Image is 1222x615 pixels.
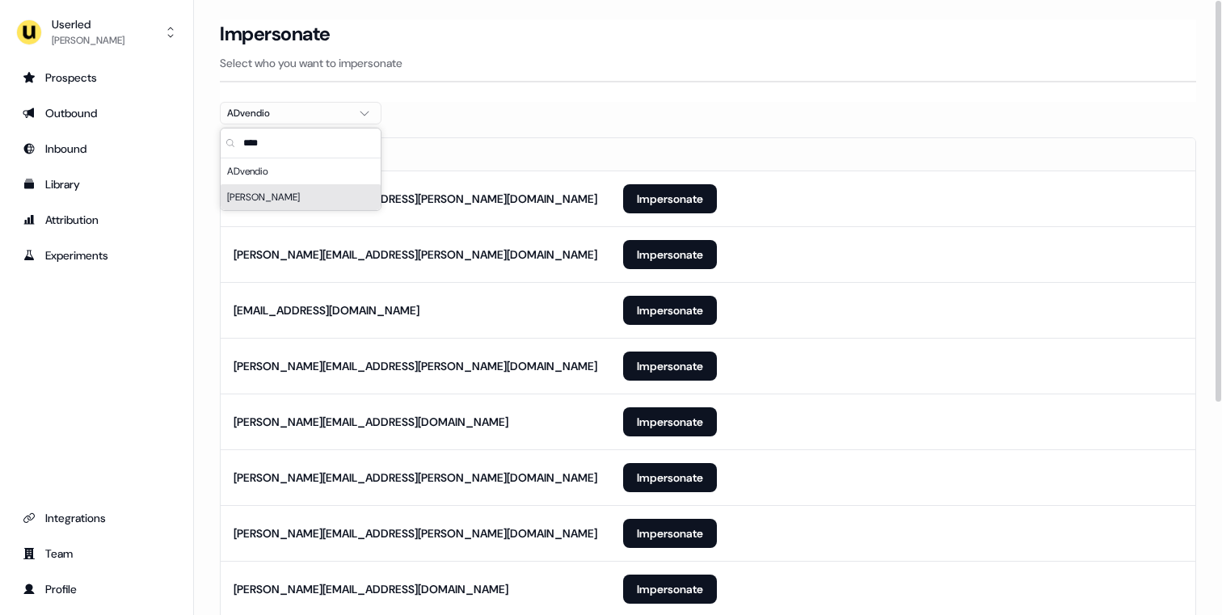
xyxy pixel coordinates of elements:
a: Go to profile [13,576,180,602]
div: [PERSON_NAME][EMAIL_ADDRESS][PERSON_NAME][DOMAIN_NAME] [234,525,597,541]
div: [PERSON_NAME][EMAIL_ADDRESS][DOMAIN_NAME] [234,414,508,430]
a: Go to outbound experience [13,100,180,126]
a: Go to team [13,541,180,567]
div: [PERSON_NAME] [221,184,381,210]
div: [PERSON_NAME][EMAIL_ADDRESS][DOMAIN_NAME] [234,581,508,597]
p: Select who you want to impersonate [220,55,1196,71]
div: Prospects [23,70,171,86]
a: Go to integrations [13,505,180,531]
a: Go to attribution [13,207,180,233]
button: ADvendio [220,102,381,124]
button: Userled[PERSON_NAME] [13,13,180,52]
div: Inbound [23,141,171,157]
div: ADvendio [227,105,348,121]
button: Impersonate [623,184,717,213]
div: [PERSON_NAME][EMAIL_ADDRESS][PERSON_NAME][DOMAIN_NAME] [234,191,597,207]
button: Impersonate [623,352,717,381]
h3: Impersonate [220,22,331,46]
div: [PERSON_NAME][EMAIL_ADDRESS][PERSON_NAME][DOMAIN_NAME] [234,358,597,374]
div: ADvendio [221,158,381,184]
th: Email [221,138,610,171]
div: Outbound [23,105,171,121]
button: Impersonate [623,240,717,269]
a: Go to prospects [13,65,180,91]
div: Library [23,176,171,192]
div: [EMAIL_ADDRESS][DOMAIN_NAME] [234,302,419,318]
div: Profile [23,581,171,597]
a: Go to Inbound [13,136,180,162]
button: Impersonate [623,463,717,492]
a: Go to experiments [13,242,180,268]
div: [PERSON_NAME][EMAIL_ADDRESS][PERSON_NAME][DOMAIN_NAME] [234,470,597,486]
a: Go to templates [13,171,180,197]
div: Team [23,545,171,562]
button: Impersonate [623,407,717,436]
button: Impersonate [623,575,717,604]
div: Attribution [23,212,171,228]
div: Suggestions [221,158,381,210]
div: [PERSON_NAME] [52,32,124,48]
button: Impersonate [623,519,717,548]
div: Integrations [23,510,171,526]
div: [PERSON_NAME][EMAIL_ADDRESS][PERSON_NAME][DOMAIN_NAME] [234,246,597,263]
div: Userled [52,16,124,32]
button: Impersonate [623,296,717,325]
div: Experiments [23,247,171,263]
